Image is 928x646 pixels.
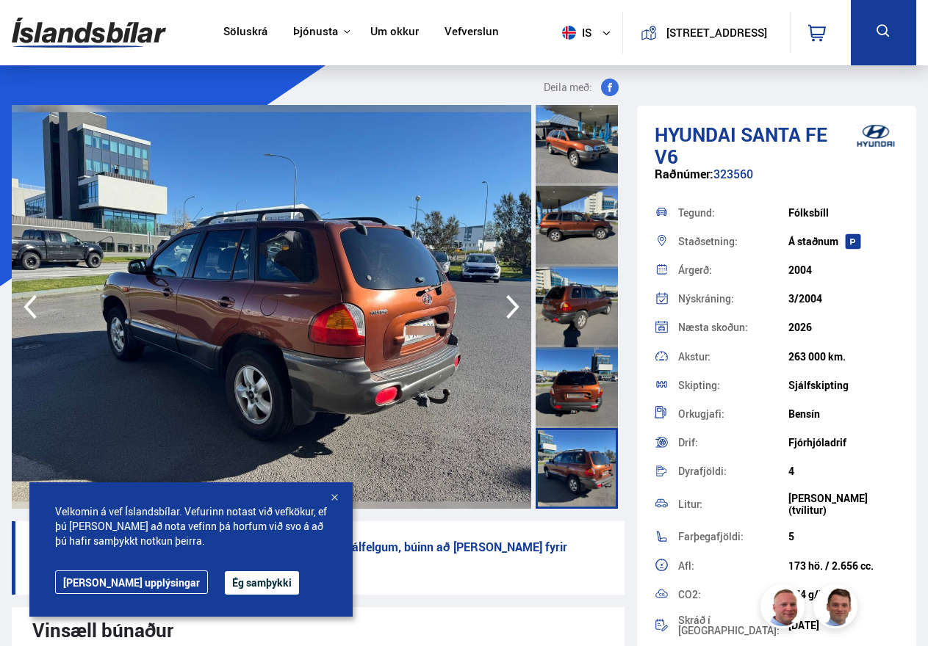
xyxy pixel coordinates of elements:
button: Þjónusta [293,25,338,39]
div: 5 [788,531,899,542]
span: Raðnúmer: [655,166,713,182]
a: Söluskrá [223,25,267,40]
div: [PERSON_NAME] (tvílitur) [788,493,899,516]
a: [STREET_ADDRESS] [631,12,781,54]
div: Bensín [788,408,899,420]
img: G0Ugv5HjCgRt.svg [12,9,166,57]
div: 4 [788,465,899,477]
div: Orkugjafi: [678,409,788,419]
button: is [556,11,622,54]
span: Hyundai [655,121,736,148]
div: Skráð í [GEOGRAPHIC_DATA]: [678,615,788,636]
button: Ég samþykki [225,571,299,595]
div: Nýskráning: [678,294,788,304]
div: Fjórhjóladrif [788,437,899,449]
div: Á staðnum [788,236,899,247]
div: Dyrafjöldi: [678,466,788,476]
a: Um okkur [370,25,419,40]
div: Vinsæll búnaður [32,619,604,641]
div: 323560 [655,167,899,196]
div: Staðsetning: [678,236,788,247]
div: Árgerð: [678,265,788,275]
a: [PERSON_NAME] upplýsingar [55,570,208,594]
div: Afl: [678,561,788,571]
div: CO2: [678,589,788,600]
div: Tegund: [678,208,788,218]
div: [DATE] [788,620,899,631]
img: FbJEzSuNWCJXmdc-.webp [816,587,860,631]
div: Litur: [678,499,788,509]
span: Santa Fe V6 [655,121,827,170]
div: 3/2004 [788,293,899,305]
div: Næsta skoðun: [678,322,788,333]
div: 173 hö. / 2.656 cc. [788,560,899,572]
div: 2026 [788,322,899,333]
button: [STREET_ADDRESS] [663,26,771,39]
button: Deila með: [538,79,625,96]
span: Deila með: [544,79,592,96]
span: is [556,26,593,40]
img: brand logo [846,113,905,159]
div: Sjálfskipting [788,380,899,391]
span: Velkomin á vef Íslandsbílar. Vefurinn notast við vefkökur, ef þú [PERSON_NAME] að nota vefinn þá ... [55,504,327,548]
img: 3631196.jpeg [12,105,531,509]
div: Akstur: [678,352,788,362]
a: Vefverslun [445,25,499,40]
p: [PERSON_NAME] viðhaldi og á nóg eftir. Fylgja nagladekk á álfelgum, búinn að [PERSON_NAME] fyrir ... [12,521,625,595]
img: svg+xml;base64,PHN2ZyB4bWxucz0iaHR0cDovL3d3dy53My5vcmcvMjAwMC9zdmciIHdpZHRoPSI1MTIiIGhlaWdodD0iNT... [562,26,576,40]
div: Drif: [678,438,788,448]
div: Farþegafjöldi: [678,531,788,542]
div: 2004 [788,264,899,276]
div: Fólksbíll [788,207,899,219]
button: Opna LiveChat spjallviðmót [12,6,56,50]
div: Skipting: [678,380,788,391]
div: 263 000 km. [788,351,899,363]
img: siFngHWaQ9KaOqBr.png [763,587,807,631]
